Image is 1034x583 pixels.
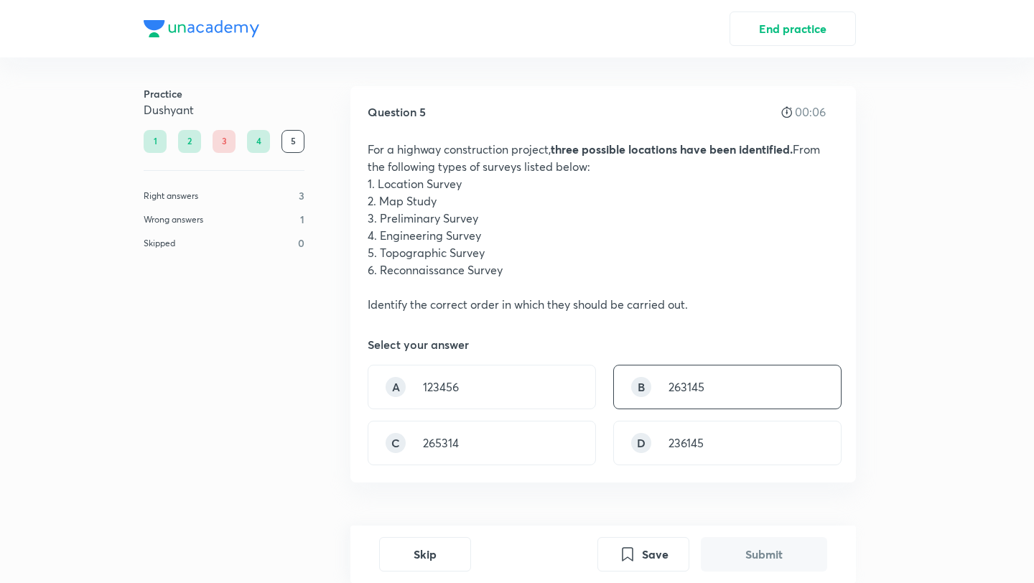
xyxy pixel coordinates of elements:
[423,434,459,452] p: 265314
[300,212,304,227] p: 1
[144,190,198,202] p: Right answers
[597,537,689,572] button: Save
[298,235,304,251] p: 0
[551,141,793,157] strong: three possible locations have been identified.
[368,296,839,313] p: Identify the correct order in which they should be carried out.
[144,86,304,101] h6: Practice
[368,227,839,244] p: 4. Engineering Survey
[368,336,469,353] h5: Select your answer
[144,20,259,37] img: Company Logo
[669,378,704,396] p: 263145
[423,378,459,396] p: 123456
[379,537,471,572] button: Skip
[386,377,406,397] div: A
[368,261,839,279] p: 6. Reconnaissance Survey
[247,130,270,153] div: 4
[144,213,203,226] p: Wrong answers
[669,434,704,452] p: 236145
[701,537,827,572] button: Submit
[299,188,304,203] p: 3
[386,433,406,453] div: C
[631,433,651,453] div: D
[631,377,651,397] div: B
[144,237,175,250] p: Skipped
[213,130,236,153] div: 3
[368,103,426,121] h5: Question 5
[781,106,839,118] div: 00:06
[781,106,792,118] img: stopwatch icon
[368,210,839,227] p: 3. Preliminary Survey
[368,192,839,210] p: 2. Map Study
[368,141,839,175] p: For a highway construction project, From the following types of surveys listed below:
[730,11,856,46] button: End practice
[178,130,201,153] div: 2
[281,130,304,153] div: 5
[368,244,839,261] p: 5. Topographic Survey
[368,175,839,192] p: 1. Location Survey
[144,101,304,118] h5: Dushyant
[144,130,167,153] div: 1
